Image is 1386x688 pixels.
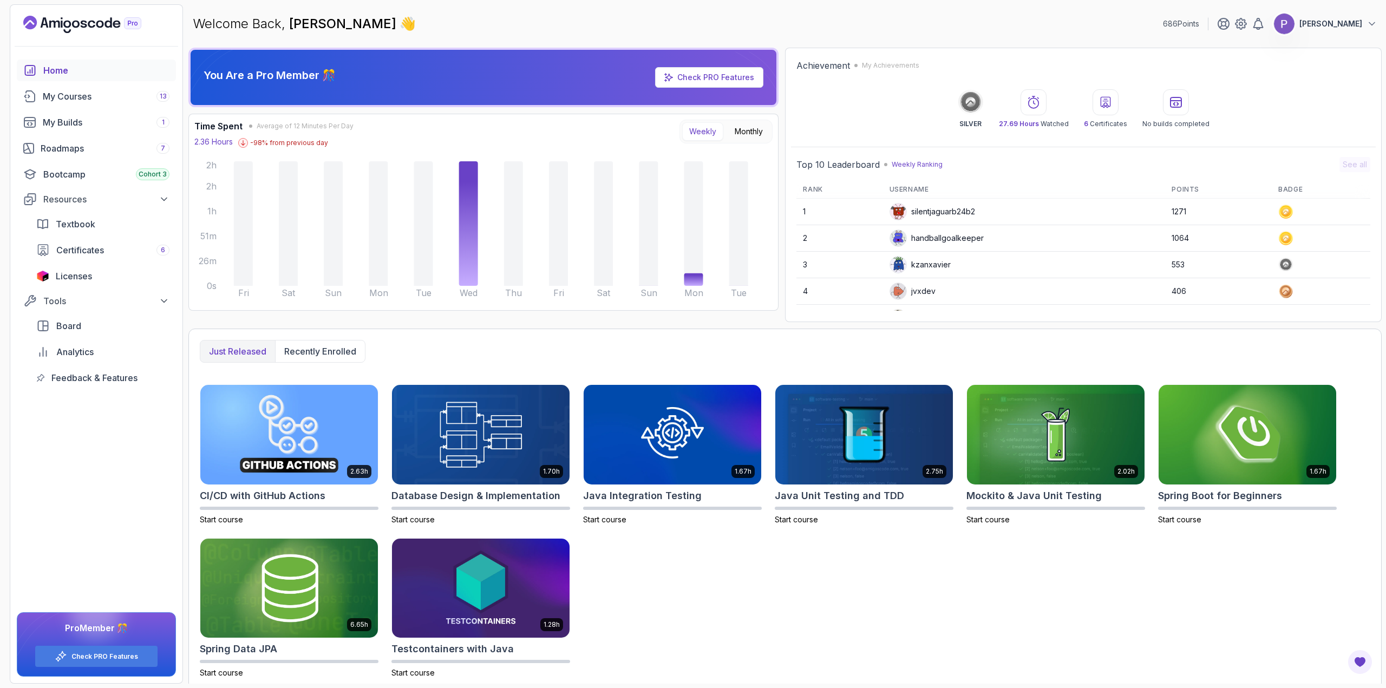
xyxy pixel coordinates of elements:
[284,345,356,358] p: Recently enrolled
[391,488,560,503] h2: Database Design & Implementation
[200,539,378,638] img: Spring Data JPA card
[17,189,176,209] button: Resources
[883,181,1166,199] th: Username
[796,181,882,199] th: Rank
[17,291,176,311] button: Tools
[1159,385,1336,484] img: Spring Boot for Beginners card
[30,265,176,287] a: licenses
[17,112,176,133] a: builds
[890,257,906,273] img: default monster avatar
[200,538,378,679] a: Spring Data JPA card6.65hSpring Data JPAStart course
[238,287,249,298] tspan: Fri
[289,16,400,31] span: [PERSON_NAME]
[967,385,1145,484] img: Mockito & Java Unit Testing card
[544,620,560,629] p: 1.28h
[1165,278,1272,305] td: 406
[160,92,167,101] span: 13
[194,136,233,147] p: 2.36 Hours
[30,239,176,261] a: certificates
[200,488,325,503] h2: CI/CD with GitHub Actions
[728,122,770,141] button: Monthly
[200,641,277,657] h2: Spring Data JPA
[17,137,176,159] a: roadmaps
[966,488,1102,503] h2: Mockito & Java Unit Testing
[775,515,818,524] span: Start course
[250,139,328,147] p: -98 % from previous day
[350,620,368,629] p: 6.65h
[391,384,570,525] a: Database Design & Implementation card1.70hDatabase Design & ImplementationStart course
[862,61,919,70] p: My Achievements
[43,168,169,181] div: Bootcamp
[36,271,49,281] img: jetbrains icon
[796,59,850,72] h2: Achievement
[161,246,165,254] span: 6
[1158,515,1201,524] span: Start course
[731,287,747,298] tspan: Tue
[200,515,243,524] span: Start course
[207,280,217,291] tspan: 0s
[775,385,953,484] img: Java Unit Testing and TDD card
[41,142,169,155] div: Roadmaps
[43,64,169,77] div: Home
[275,340,365,362] button: Recently enrolled
[1165,225,1272,252] td: 1064
[30,315,176,337] a: board
[796,278,882,305] td: 4
[796,158,880,171] h2: Top 10 Leaderboard
[56,218,95,231] span: Textbook
[1299,18,1362,29] p: [PERSON_NAME]
[193,15,416,32] p: Welcome Back,
[890,283,936,300] div: jvxdev
[161,144,165,153] span: 7
[890,230,906,246] img: default monster avatar
[200,668,243,677] span: Start course
[200,340,275,362] button: Just released
[890,283,906,299] img: default monster avatar
[775,384,953,525] a: Java Unit Testing and TDD card2.75hJava Unit Testing and TDDStart course
[1117,467,1135,476] p: 2.02h
[392,385,570,484] img: Database Design & Implementation card
[43,116,169,129] div: My Builds
[199,255,217,266] tspan: 26m
[1347,649,1373,675] button: Open Feedback Button
[56,345,94,358] span: Analytics
[796,252,882,278] td: 3
[583,488,702,503] h2: Java Integration Testing
[391,538,570,679] a: Testcontainers with Java card1.28hTestcontainers with JavaStart course
[553,287,564,298] tspan: Fri
[194,120,243,133] h3: Time Spent
[1142,120,1210,128] p: No builds completed
[56,244,104,257] span: Certificates
[369,287,388,298] tspan: Mon
[926,467,943,476] p: 2.75h
[735,467,751,476] p: 1.67h
[206,160,217,171] tspan: 2h
[71,652,138,661] a: Check PRO Features
[677,73,754,82] a: Check PRO Features
[1158,488,1282,503] h2: Spring Boot for Beginners
[505,287,522,298] tspan: Thu
[1272,181,1370,199] th: Badge
[56,319,81,332] span: Board
[43,193,169,206] div: Resources
[460,287,478,298] tspan: Wed
[796,225,882,252] td: 2
[1339,157,1370,172] button: See all
[43,90,169,103] div: My Courses
[325,287,342,298] tspan: Sun
[200,385,378,484] img: CI/CD with GitHub Actions card
[257,122,354,130] span: Average of 12 Minutes Per Day
[17,60,176,81] a: home
[543,467,560,476] p: 1.70h
[999,120,1069,128] p: Watched
[56,270,92,283] span: Licenses
[399,15,416,32] span: 👋
[51,371,138,384] span: Feedback & Features
[204,68,336,83] p: You Are a Pro Member 🎊
[890,230,984,247] div: handballgoalkeeper
[890,309,946,326] div: btharwani
[1084,120,1127,128] p: Certificates
[1165,305,1272,331] td: 349
[30,213,176,235] a: textbook
[207,206,217,217] tspan: 1h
